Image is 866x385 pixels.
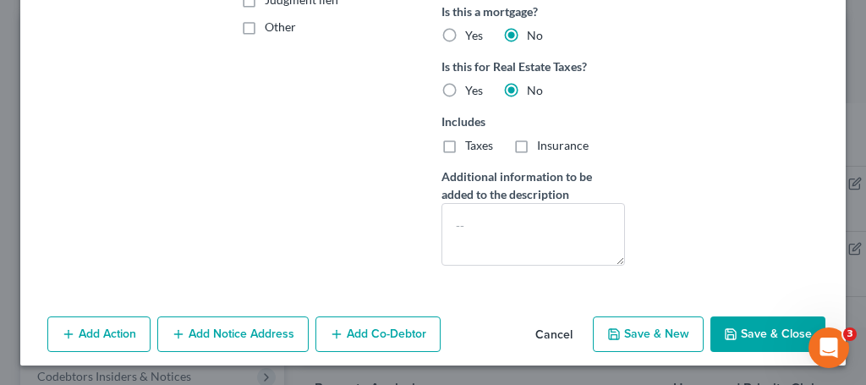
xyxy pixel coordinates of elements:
span: 3 [843,327,857,341]
span: Yes [465,28,483,42]
label: Is this a mortgage? [441,3,625,20]
span: No [527,28,543,42]
button: Add Co-Debtor [315,316,441,352]
span: Yes [465,83,483,97]
button: Cancel [522,318,586,352]
label: Additional information to be added to the description [441,168,625,203]
button: Save & Close [710,316,825,352]
button: Add Notice Address [157,316,309,352]
span: Taxes [465,138,493,152]
span: Insurance [537,138,589,152]
iframe: Intercom live chat [808,327,849,368]
span: Other [265,19,296,34]
label: Is this for Real Estate Taxes? [441,58,625,75]
span: No [527,83,543,97]
button: Add Action [47,316,151,352]
label: Includes [441,113,625,130]
button: Save & New [593,316,704,352]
